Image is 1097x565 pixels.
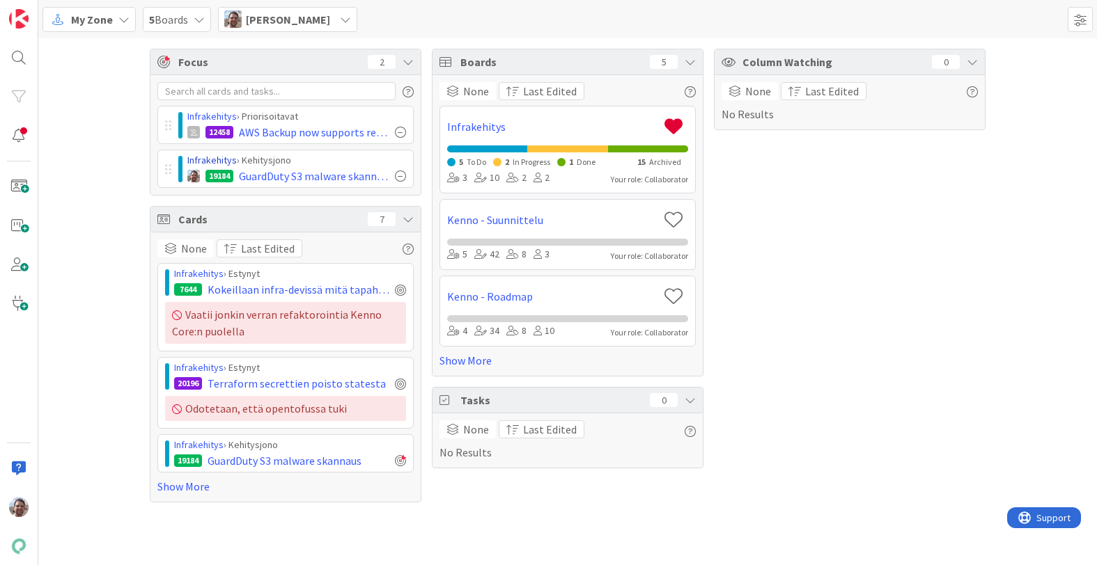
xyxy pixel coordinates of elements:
[637,157,646,167] span: 15
[745,83,771,100] span: None
[611,326,688,339] div: Your role: Collaborator
[208,375,386,392] span: Terraform secrettien poisto statesta
[459,157,463,167] span: 5
[460,54,643,70] span: Boards
[241,240,295,257] span: Last Edited
[447,170,467,186] div: 3
[187,110,237,122] a: Infrakehitys
[439,352,696,369] a: Show More
[208,452,361,469] span: GuardDuty S3 malware skannaus
[781,82,866,100] button: Last Edited
[178,211,361,228] span: Cards
[447,118,658,135] a: Infrakehitys
[174,283,202,296] div: 7644
[506,170,527,186] div: 2
[187,154,237,166] a: Infrakehitys
[9,9,29,29] img: Visit kanbanzone.com
[474,324,499,339] div: 34
[157,82,396,100] input: Search all cards and tasks...
[577,157,596,167] span: Done
[447,247,467,262] div: 5
[174,360,406,375] div: › Estynyt
[932,55,960,69] div: 0
[174,267,224,280] a: Infrakehitys
[174,438,224,451] a: Infrakehitys
[149,11,188,28] span: Boards
[178,54,357,70] span: Focus
[174,454,202,467] div: 19184
[499,420,584,438] button: Last Edited
[611,250,688,262] div: Your role: Collaborator
[217,239,302,257] button: Last Edited
[181,240,207,257] span: None
[534,324,554,339] div: 10
[174,377,202,390] div: 20196
[463,83,489,100] span: None
[742,54,925,70] span: Column Watching
[805,83,859,100] span: Last Edited
[174,266,406,281] div: › Estynyt
[447,288,658,305] a: Kenno - Roadmap
[29,2,63,19] span: Support
[534,247,550,262] div: 3
[71,11,113,28] span: My Zone
[165,396,406,421] div: Odotetaan, että opentofussa tuki
[474,170,499,186] div: 10
[165,302,406,344] div: Vaatii jonkin verran refaktorointia Kenno Core:n puolella
[650,55,678,69] div: 5
[187,170,200,182] img: ET
[506,324,527,339] div: 8
[506,247,527,262] div: 8
[505,157,509,167] span: 2
[534,170,550,186] div: 2
[474,247,499,262] div: 42
[460,392,643,408] span: Tasks
[239,168,389,184] span: GuardDuty S3 malware skannaus
[722,82,978,122] div: No Results
[368,55,396,69] div: 2
[246,11,330,28] span: [PERSON_NAME]
[649,157,681,167] span: Archived
[205,170,233,182] div: 19184
[499,82,584,100] button: Last Edited
[174,438,406,452] div: › Kehitysjono
[239,124,389,141] span: AWS Backup now supports restore testing for Amazon Aurora continuous backups
[447,324,467,339] div: 4
[447,212,658,228] a: Kenno - Suunnittelu
[523,83,577,100] span: Last Edited
[174,361,224,374] a: Infrakehitys
[650,393,678,407] div: 0
[205,126,233,138] div: 12458
[208,281,389,298] span: Kokeillaan infra-devissä mitä tapahtuu jos vaihtaa Aurora Serverlessiin
[9,498,29,517] img: ET
[9,536,29,556] img: avatar
[157,478,414,495] a: Show More
[513,157,550,167] span: In Progress
[224,10,242,28] img: ET
[569,157,573,167] span: 1
[187,153,406,168] div: › Kehitysjono
[149,13,155,26] b: 5
[368,212,396,226] div: 7
[463,421,489,438] span: None
[611,173,688,186] div: Your role: Collaborator
[187,109,406,124] div: › Priorisoitavat
[523,421,577,438] span: Last Edited
[439,420,696,461] div: No Results
[467,157,486,167] span: To Do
